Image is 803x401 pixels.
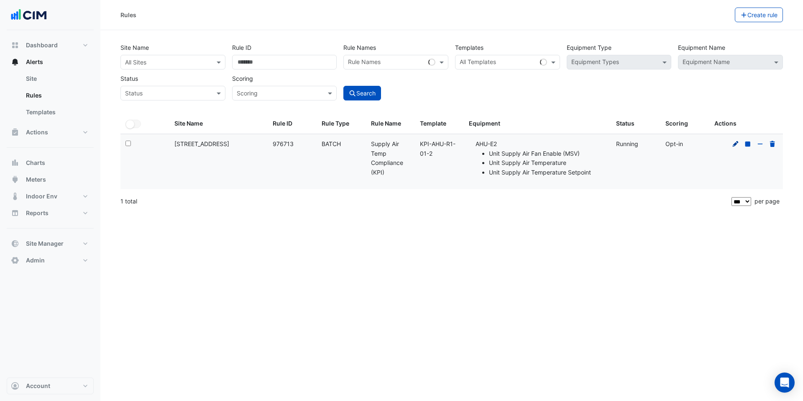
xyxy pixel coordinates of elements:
[7,205,94,221] button: Reports
[616,119,655,129] div: Status
[174,139,263,149] div: [STREET_ADDRESS]
[26,58,43,66] span: Alerts
[232,40,251,55] label: Rule ID
[19,104,94,121] a: Templates
[19,87,94,104] a: Rules
[570,57,619,68] div: Equipment Types
[757,140,764,147] a: Opt-out
[489,158,606,168] li: Unit Supply Air Temperature
[120,71,138,86] label: Status
[19,70,94,87] a: Site
[26,209,49,217] span: Reports
[7,188,94,205] button: Indoor Env
[7,235,94,252] button: Site Manager
[273,119,312,129] div: Rule ID
[343,86,381,100] button: Search
[489,149,606,159] li: Unit Supply Air Fan Enable (MSV)
[26,382,50,390] span: Account
[775,373,795,393] div: Open Intercom Messenger
[11,256,19,265] app-icon: Admin
[489,168,606,177] li: Unit Supply Air Temperature Setpoint
[347,57,381,68] div: Rule Names
[371,139,410,177] div: Supply Air Temp Compliance (KPI)
[732,140,739,147] a: Edit Rule
[7,37,94,54] button: Dashboard
[714,119,778,129] div: Actions
[7,124,94,141] button: Actions
[769,140,776,147] a: Delete Rule
[26,256,45,265] span: Admin
[7,154,94,171] button: Charts
[420,119,459,129] div: Template
[665,119,704,129] div: Scoring
[458,57,496,68] div: All Templates
[232,71,253,86] label: Scoring
[26,128,48,136] span: Actions
[26,159,45,167] span: Charts
[7,252,94,269] button: Admin
[273,139,312,149] div: 976713
[7,54,94,70] button: Alerts
[469,119,606,129] div: Equipment
[371,119,410,129] div: Rule Name
[681,57,730,68] div: Equipment Name
[678,40,725,55] label: Equipment Name
[754,198,780,205] span: per page
[665,139,704,149] div: Opt-in
[7,378,94,394] button: Account
[120,40,149,55] label: Site Name
[125,120,141,127] ui-switch: Select All can only be applied to rules for a single site. Please select a site first and search ...
[11,128,19,136] app-icon: Actions
[26,41,58,49] span: Dashboard
[7,70,94,124] div: Alerts
[11,209,19,217] app-icon: Reports
[11,159,19,167] app-icon: Charts
[616,139,655,149] div: Running
[11,41,19,49] app-icon: Dashboard
[567,40,611,55] label: Equipment Type
[322,139,361,149] div: BATCH
[120,10,136,19] div: Rules
[174,119,263,129] div: Site Name
[11,239,19,248] app-icon: Site Manager
[11,192,19,200] app-icon: Indoor Env
[455,40,483,55] label: Templates
[7,171,94,188] button: Meters
[322,119,361,129] div: Rule Type
[744,140,752,147] a: Stop Rule
[11,175,19,184] app-icon: Meters
[343,40,376,55] label: Rule Names
[420,139,459,159] div: KPI-AHU-R1-01-2
[10,7,48,23] img: Company Logo
[476,139,606,177] li: AHU-E2
[11,58,19,66] app-icon: Alerts
[735,8,783,22] button: Create rule
[26,192,57,200] span: Indoor Env
[26,239,64,248] span: Site Manager
[26,175,46,184] span: Meters
[120,191,730,212] div: 1 total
